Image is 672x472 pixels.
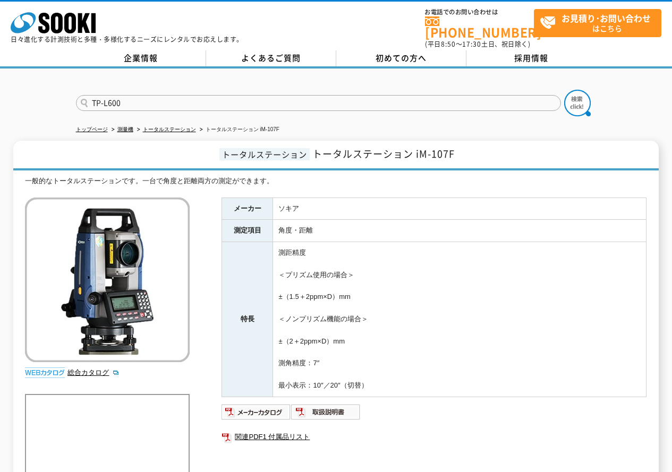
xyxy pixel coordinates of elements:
th: 特長 [222,242,273,397]
a: 初めての方へ [336,50,466,66]
a: メーカーカタログ [222,410,291,418]
a: 総合カタログ [67,368,120,376]
strong: お見積り･お問い合わせ [562,12,651,24]
span: 17:30 [462,39,481,49]
img: トータルステーション iM-107F [25,198,190,362]
img: 取扱説明書 [291,404,361,420]
li: トータルステーション iM-107F [198,124,279,135]
span: トータルステーション iM-107F [312,147,455,161]
th: メーカー [222,198,273,220]
a: 企業情報 [76,50,206,66]
img: btn_search.png [564,90,591,116]
td: 角度・距離 [273,220,647,242]
span: (平日 ～ 土日、祝日除く) [425,39,530,49]
a: 関連PDF1 付属品リスト [222,430,647,444]
a: よくあるご質問 [206,50,336,66]
a: [PHONE_NUMBER] [425,16,534,38]
a: 測量機 [117,126,133,132]
span: お電話でのお問い合わせは [425,9,534,15]
span: 初めての方へ [376,52,427,64]
a: トップページ [76,126,108,132]
a: お見積り･お問い合わせはこちら [534,9,661,37]
a: 採用情報 [466,50,597,66]
td: ソキア [273,198,647,220]
th: 測定項目 [222,220,273,242]
a: トータルステーション [143,126,196,132]
img: webカタログ [25,367,65,378]
span: トータルステーション [219,148,310,160]
p: 日々進化する計測技術と多種・多様化するニーズにレンタルでお応えします。 [11,36,243,42]
img: メーカーカタログ [222,404,291,420]
td: 測距精度 ＜プリズム使用の場合＞ ±（1.5＋2ppm×D）mm ＜ノンプリズム機能の場合＞ ±（2＋2ppm×D）mm 測角精度：7″ 最小表示：10″／20″（切替） [273,242,647,397]
span: はこちら [540,10,661,36]
div: 一般的なトータルステーションです。一台で角度と距離両方の測定ができます。 [25,176,647,187]
span: 8:50 [441,39,456,49]
input: 商品名、型式、NETIS番号を入力してください [76,95,561,111]
a: 取扱説明書 [291,410,361,418]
